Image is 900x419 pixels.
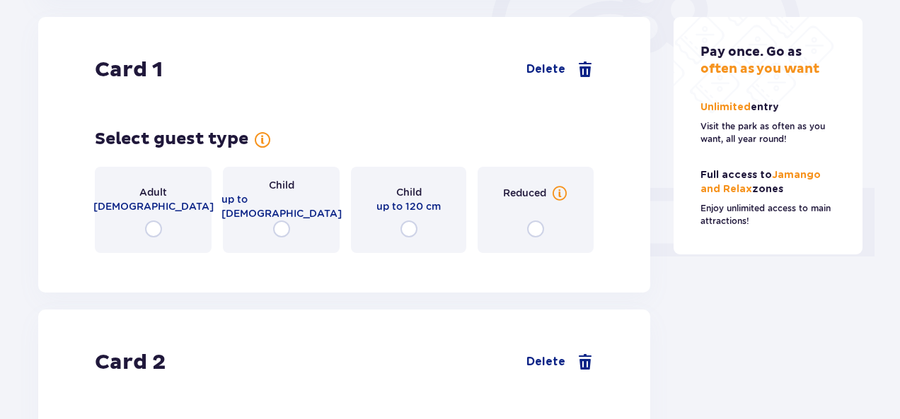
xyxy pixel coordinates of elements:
[700,44,802,60] span: Pay once. Go as
[526,61,565,77] p: Delete
[376,199,441,213] p: up to 120 cm
[700,120,836,146] p: Visit the park as often as you want, all year round!
[503,186,546,200] p: Reduced
[700,202,836,228] p: Enjoy unlimited access to main attractions!
[221,192,342,220] p: up to [DEMOGRAPHIC_DATA]
[751,102,779,112] span: entry
[526,354,594,371] button: Delete
[526,61,594,78] button: Delete
[396,185,422,199] p: Child
[526,354,565,370] p: Delete
[752,184,783,194] span: zones
[139,185,167,199] p: Adult
[700,170,772,180] span: Full access to
[700,100,782,114] p: Unlimited
[269,178,294,192] p: Child
[700,168,836,196] p: Jamango and Relax
[93,199,214,213] p: [DEMOGRAPHIC_DATA]
[95,57,163,83] p: Card 1
[95,349,166,376] p: Card 2
[700,44,819,78] p: often as you want
[95,129,248,150] p: Select guest type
